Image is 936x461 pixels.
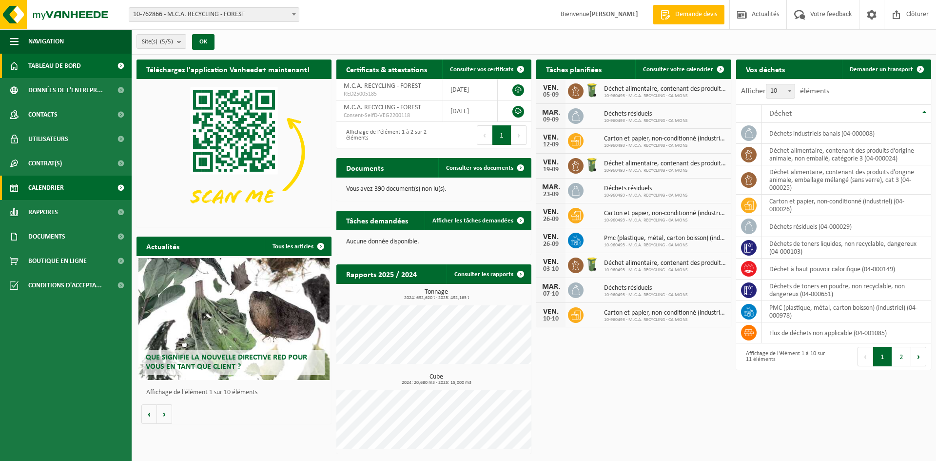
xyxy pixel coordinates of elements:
[604,210,726,218] span: Carton et papier, non-conditionné (industriel)
[541,117,561,123] div: 09-09
[146,389,327,396] p: Affichage de l'élément 1 sur 10 éléments
[492,125,511,145] button: 1
[28,224,65,249] span: Documents
[604,235,726,242] span: Pmc (plastique, métal, carton boisson) (industriel)
[892,347,911,366] button: 2
[536,60,611,79] h2: Tâches planifiées
[28,78,103,102] span: Données de l'entrepr...
[28,54,81,78] span: Tableau de bord
[336,264,427,283] h2: Rapports 2025 / 2024
[160,39,173,45] count: (5/5)
[541,134,561,141] div: VEN.
[584,256,600,273] img: WB-0140-HPE-GN-50
[911,347,926,366] button: Next
[541,241,561,248] div: 26-09
[604,260,726,267] span: Déchet alimentaire, contenant des produits d'origine animale, non emballé, catég...
[850,66,913,73] span: Demander un transport
[736,60,795,79] h2: Vos déchets
[604,267,726,273] span: 10-960493 - M.C.A. RECYCLING - CA MONS
[541,233,561,241] div: VEN.
[336,211,418,230] h2: Tâches demandées
[129,8,299,21] span: 10-762866 - M.C.A. RECYCLING - FOREST
[341,381,531,385] span: 2024: 20,680 m3 - 2025: 15,000 m3
[28,127,68,151] span: Utilisateurs
[477,125,492,145] button: Previous
[443,100,498,122] td: [DATE]
[604,185,688,193] span: Déchets résiduels
[604,118,688,124] span: 10-960493 - M.C.A. RECYCLING - CA MONS
[762,237,931,259] td: déchets de toners liquides, non recyclable, dangereux (04-000103)
[762,301,931,322] td: PMC (plastique, métal, carton boisson) (industriel) (04-000978)
[541,183,561,191] div: MAR.
[447,264,530,284] a: Consulter les rapports
[873,347,892,366] button: 1
[741,87,829,95] label: Afficher éléments
[136,60,319,79] h2: Téléchargez l'application Vanheede+ maintenant!
[673,10,720,20] span: Demande devis
[129,7,299,22] span: 10-762866 - M.C.A. RECYCLING - FOREST
[604,85,726,93] span: Déchet alimentaire, contenant des produits d'origine animale, non emballé, catég...
[604,135,726,143] span: Carton et papier, non-conditionné (industriel)
[146,354,307,371] span: Que signifie la nouvelle directive RED pour vous en tant que client ?
[589,11,638,18] strong: [PERSON_NAME]
[604,93,726,99] span: 10-960493 - M.C.A. RECYCLING - CA MONS
[541,258,561,266] div: VEN.
[604,242,726,248] span: 10-960493 - M.C.A. RECYCLING - CA MONS
[541,266,561,273] div: 03-10
[541,283,561,291] div: MAR.
[432,218,513,224] span: Afficher les tâches demandées
[762,123,931,144] td: déchets industriels banals (04-000008)
[28,273,102,298] span: Conditions d'accepta...
[842,60,930,79] a: Demander un transport
[136,237,189,256] h2: Actualités
[541,84,561,92] div: VEN.
[604,110,688,118] span: Déchets résiduels
[336,158,393,177] h2: Documents
[604,168,726,174] span: 10-960493 - M.C.A. RECYCLING - CA MONS
[766,84,795,98] span: 10
[142,35,173,49] span: Site(s)
[136,79,331,225] img: Download de VHEPlus App
[438,158,530,178] a: Consulter vos documents
[141,404,157,424] button: Vorige
[425,211,530,230] a: Afficher les tâches demandées
[541,216,561,223] div: 26-09
[28,102,58,127] span: Contacts
[584,82,600,99] img: WB-0140-HPE-GN-50
[541,166,561,173] div: 19-09
[604,309,726,317] span: Carton et papier, non-conditionné (industriel)
[541,308,561,316] div: VEN.
[541,208,561,216] div: VEN.
[344,112,435,120] span: Consent-SelfD-VEG2200118
[541,141,561,148] div: 12-09
[344,82,421,90] span: M.C.A. RECYCLING - FOREST
[138,258,330,380] a: Que signifie la nouvelle directive RED pour vous en tant que client ?
[741,346,829,367] div: Affichage de l'élément 1 à 10 sur 11 éléments
[653,5,724,24] a: Demande devis
[157,404,172,424] button: Volgende
[443,79,498,100] td: [DATE]
[344,90,435,98] span: RED25005185
[136,34,186,49] button: Site(s)(5/5)
[28,249,87,273] span: Boutique en ligne
[762,195,931,216] td: carton et papier, non-conditionné (industriel) (04-000026)
[762,144,931,165] td: déchet alimentaire, contenant des produits d'origine animale, non emballé, catégorie 3 (04-000024)
[643,66,713,73] span: Consulter votre calendrier
[541,92,561,99] div: 05-09
[604,160,726,168] span: Déchet alimentaire, contenant des produits d'origine animale, non emballé, catég...
[265,237,331,256] a: Tous les articles
[584,157,600,173] img: WB-0140-HPE-GN-50
[762,322,931,343] td: flux de déchets non applicable (04-001085)
[604,218,726,223] span: 10-960493 - M.C.A. RECYCLING - CA MONS
[762,216,931,237] td: déchets résiduels (04-000029)
[442,60,530,79] a: Consulter vos certificats
[450,66,513,73] span: Consulter vos certificats
[769,110,792,118] span: Déchet
[344,104,421,111] span: M.C.A. RECYCLING - FOREST
[541,109,561,117] div: MAR.
[541,159,561,166] div: VEN.
[446,165,513,171] span: Consulter vos documents
[28,200,58,224] span: Rapports
[541,291,561,298] div: 07-10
